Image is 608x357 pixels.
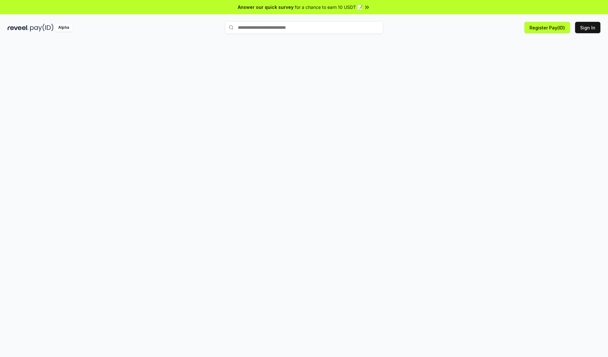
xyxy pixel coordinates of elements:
div: Alpha [55,24,73,32]
button: Register Pay(ID) [524,22,570,33]
button: Sign In [575,22,600,33]
span: for a chance to earn 10 USDT 📝 [295,4,363,10]
img: pay_id [30,24,54,32]
span: Answer our quick survey [238,4,294,10]
img: reveel_dark [8,24,29,32]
